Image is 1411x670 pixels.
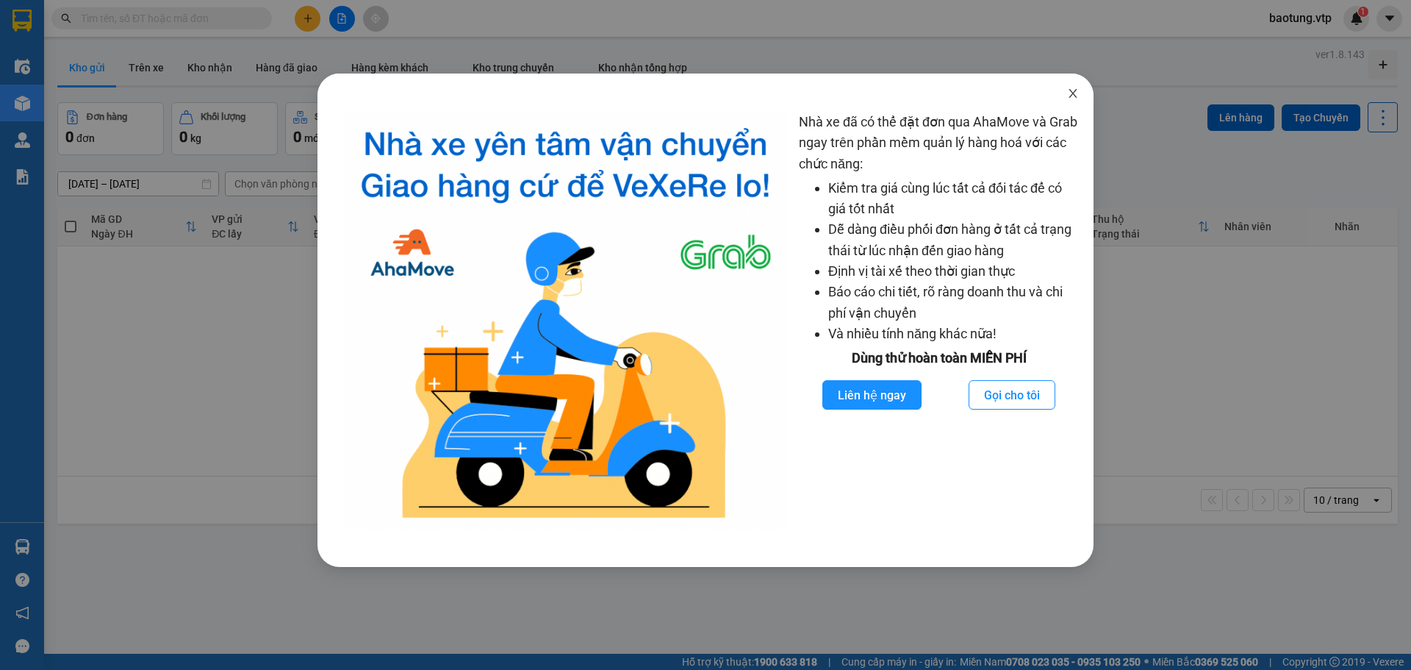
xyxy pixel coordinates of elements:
li: Báo cáo chi tiết, rõ ràng doanh thu và chi phí vận chuyển [828,282,1079,324]
img: logo [344,112,787,530]
li: Kiểm tra giá cùng lúc tất cả đối tác để có giá tốt nhất [828,178,1079,220]
li: Và nhiều tính năng khác nữa! [828,324,1079,344]
button: Close [1052,74,1094,115]
span: Liên hệ ngay [838,386,906,405]
li: Định vị tài xế theo thời gian thực [828,261,1079,282]
span: Gọi cho tôi [984,386,1040,405]
button: Liên hệ ngay [822,380,922,410]
li: Dễ dàng điều phối đơn hàng ở tất cả trạng thái từ lúc nhận đến giao hàng [828,219,1079,261]
div: Nhà xe đã có thể đặt đơn qua AhaMove và Grab ngay trên phần mềm quản lý hàng hoá với các chức năng: [799,112,1079,530]
span: close [1067,88,1079,99]
div: Dùng thử hoàn toàn MIỄN PHÍ [799,348,1079,368]
button: Gọi cho tôi [969,380,1055,410]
